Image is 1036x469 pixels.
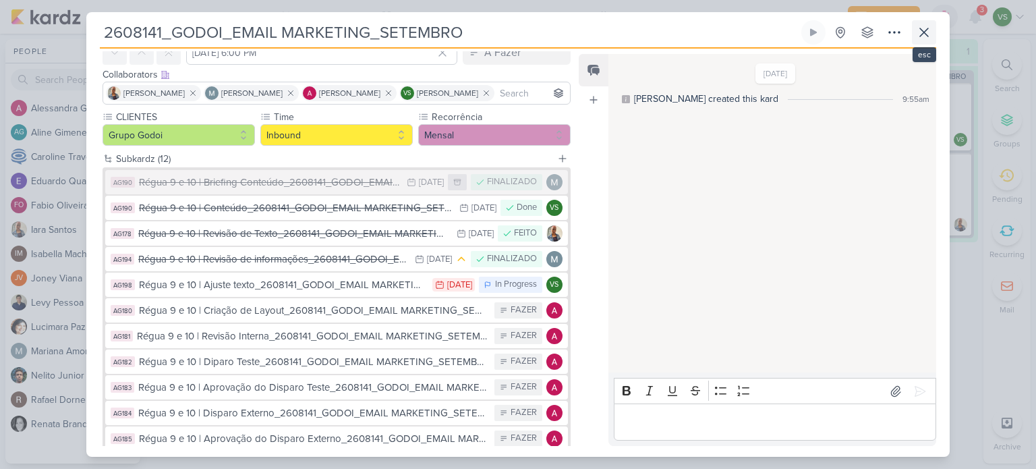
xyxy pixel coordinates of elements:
[511,432,537,445] div: FAZER
[105,401,568,425] button: AG184 Régua 9 e 10 | Disparo Externo_2608141_GODOI_EMAIL MARKETING_SETEMBRO FAZER
[105,196,568,220] button: AG190 Régua 9 e 10 | Conteúdo_2608141_GODOI_EMAIL MARKETING_SETEMBRO [DATE] Done VS
[514,227,537,240] div: FEITO
[546,405,563,421] img: Alessandra Gomes
[139,354,488,370] div: Régua 9 e 10 | Diparo Teste_2608141_GODOI_EMAIL MARKETING_SETEMBRO
[550,204,558,212] p: VS
[417,87,478,99] span: [PERSON_NAME]
[511,406,537,420] div: FAZER
[419,178,444,187] div: [DATE]
[138,406,488,421] div: Régua 9 e 10 | Disparo Externo_2608141_GODOI_EMAIL MARKETING_SETEMBRO
[546,225,563,242] img: Iara Santos
[107,86,121,100] img: Iara Santos
[103,67,571,82] div: Collaborators
[546,379,563,395] img: Alessandra Gomes
[111,279,135,290] div: AG198
[484,45,521,61] div: A Fazer
[495,278,537,292] div: In Progress
[137,329,488,344] div: Régua 9 e 10 | Revisão Interna_2608141_GODOI_EMAIL MARKETING_SETEMBRO
[427,255,452,264] div: [DATE]
[139,303,488,319] div: Régua 9 e 10 | Criação de Layout_2608141_GODOI_EMAIL MARKETING_SETEMBRO
[111,254,134,265] div: AG194
[614,404,936,441] div: Editor editing area: main
[497,85,567,101] input: Search
[105,324,568,348] button: AG181 Régua 9 e 10 | Revisão Interna_2608141_GODOI_EMAIL MARKETING_SETEMBRO FAZER
[303,86,316,100] img: Alessandra Gomes
[546,302,563,319] img: Alessandra Gomes
[115,110,255,124] label: CLIENTES
[139,277,426,293] div: Régua 9 e 10 | Ajuste texto_2608141_GODOI_EMAIL MARKETING_SETEMBRO
[105,426,568,451] button: AG185 Régua 9 e 10 | Aprovação do Disparo Externo_2608141_GODOI_EMAIL MARKETING_SETEMBRO FAZER
[105,375,568,399] button: AG183 Régua 9 e 10 | Aprovação do Disparo Teste_2608141_GODOI_EMAIL MARKETING_SETEMBRO FAZER
[487,175,537,189] div: FINALIZADO
[111,433,135,444] div: AG185
[546,328,563,344] img: Alessandra Gomes
[105,247,568,271] button: AG194 Régua 9 e 10 | Revisão de informações_2608141_GODOI_EMAIL MARKETING_SETEMBRO [DATE] FINALIZADO
[105,350,568,374] button: AG182 Régua 9 e 10 | Diparo Teste_2608141_GODOI_EMAIL MARKETING_SETEMBRO FAZER
[511,381,537,394] div: FAZER
[272,110,413,124] label: Time
[111,202,135,213] div: AG190
[105,298,568,323] button: AG180 Régua 9 e 10 | Criação de Layout_2608141_GODOI_EMAIL MARKETING_SETEMBRO FAZER
[403,90,411,97] p: VS
[902,93,929,105] div: 9:55am
[634,92,778,106] div: [PERSON_NAME] created this kard
[103,124,255,146] button: Grupo Godoi
[401,86,414,100] div: Viviane Sousa
[546,200,563,216] div: Viviane Sousa
[511,329,537,343] div: FAZER
[511,355,537,368] div: FAZER
[139,175,400,190] div: Régua 9 e 10 | Briefing Conteúdo_2608141_GODOI_EMAIL MARKETING_SETEMBRO
[105,273,568,297] button: AG198 Régua 9 e 10 | Ajuste texto_2608141_GODOI_EMAIL MARKETING_SETEMBRO [DATE] In Progress VS
[546,251,563,267] img: Mariana Amorim
[447,281,472,289] div: [DATE]
[111,356,135,367] div: AG182
[105,221,568,246] button: AG178 Régua 9 e 10 | Revisão de Texto_2608141_GODOI_EMAIL MARKETING_SETEMBRO [DATE] FEITO
[614,378,936,404] div: Editor toolbar
[546,174,563,190] img: Mariana Amorim
[260,124,413,146] button: Inbound
[138,226,450,242] div: Régua 9 e 10 | Revisão de Texto_2608141_GODOI_EMAIL MARKETING_SETEMBRO
[463,40,571,65] button: A Fazer
[517,201,537,215] div: Done
[105,170,568,194] button: AG190 Régua 9 e 10 | Briefing Conteúdo_2608141_GODOI_EMAIL MARKETING_SETEMBRO [DATE] FINALIZADO
[111,305,135,316] div: AG180
[111,382,134,393] div: AG183
[487,252,537,266] div: FINALIZADO
[139,431,488,447] div: Régua 9 e 10 | Aprovação do Disparo Externo_2608141_GODOI_EMAIL MARKETING_SETEMBRO
[546,277,563,293] div: Viviane Sousa
[471,204,496,213] div: [DATE]
[319,87,380,99] span: [PERSON_NAME]
[546,431,563,447] img: Alessandra Gomes
[139,200,453,216] div: Régua 9 e 10 | Conteúdo_2608141_GODOI_EMAIL MARKETING_SETEMBRO
[511,304,537,317] div: FAZER
[546,354,563,370] img: Alessandra Gomes
[111,408,134,418] div: AG184
[138,380,488,395] div: Régua 9 e 10 | Aprovação do Disparo Teste_2608141_GODOI_EMAIL MARKETING_SETEMBRO
[116,152,552,166] div: Subkardz (12)
[111,331,133,341] div: AG181
[186,40,457,65] input: Select a date
[111,228,134,239] div: AG178
[111,177,135,188] div: AG190
[221,87,283,99] span: [PERSON_NAME]
[418,124,571,146] button: Mensal
[138,252,408,267] div: Régua 9 e 10 | Revisão de informações_2608141_GODOI_EMAIL MARKETING_SETEMBRO
[205,86,219,100] img: Mariana Amorim
[456,252,467,266] div: Medium Priority
[469,229,494,238] div: [DATE]
[100,20,799,45] input: Untitled Kard
[430,110,571,124] label: Recorrência
[913,47,936,62] div: esc
[550,281,558,289] p: VS
[808,27,819,38] div: Start tracking
[123,87,185,99] span: [PERSON_NAME]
